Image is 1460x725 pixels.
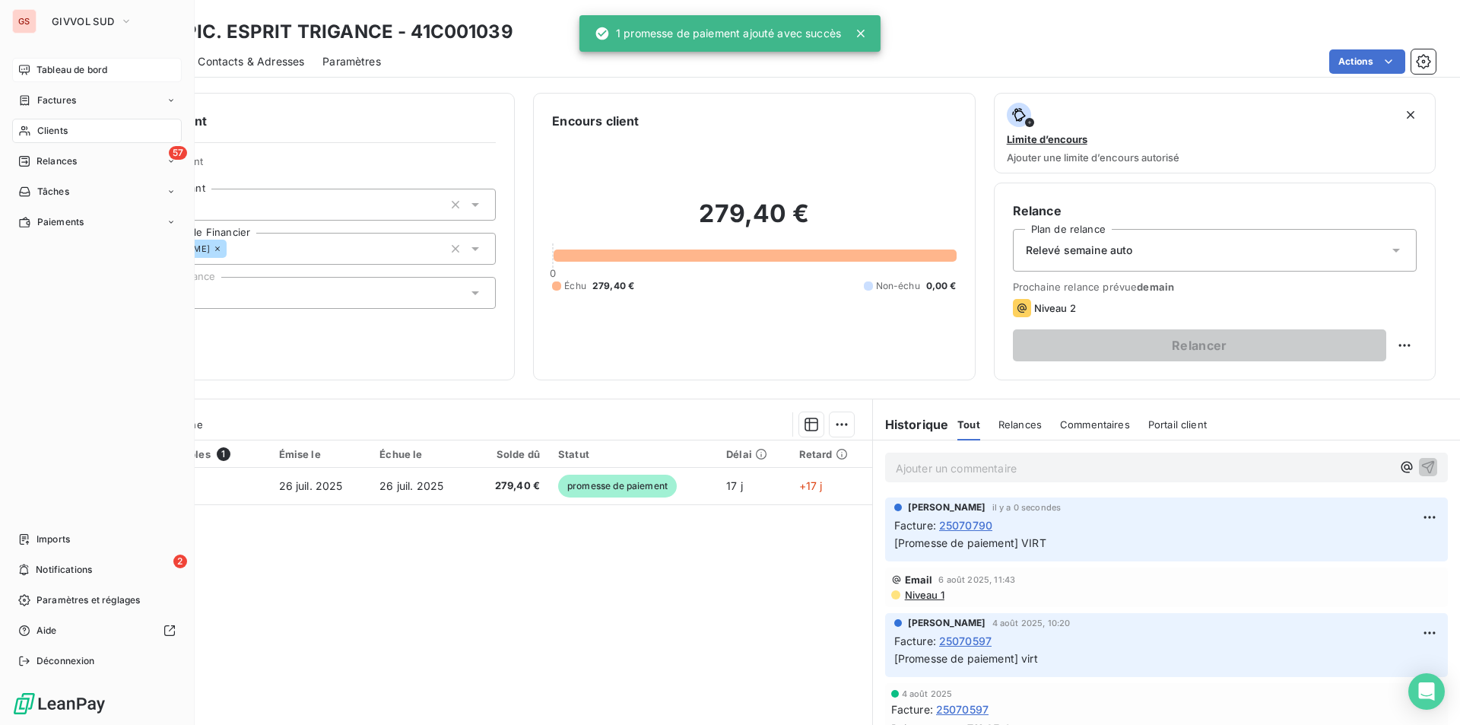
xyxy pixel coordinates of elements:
button: Actions [1329,49,1405,74]
span: Relevé semaine auto [1026,243,1133,258]
span: 25070597 [936,701,989,717]
span: Tableau de bord [36,63,107,77]
span: Clients [37,124,68,138]
span: demain [1137,281,1174,293]
h3: BIE. EPIC. ESPRIT TRIGANCE - 41C001039 [134,18,513,46]
span: Limite d’encours [1007,133,1087,145]
span: 57 [169,146,187,160]
span: Prochaine relance prévue [1013,281,1417,293]
span: 2 [173,555,187,568]
span: Notifications [36,563,92,577]
a: 57Relances [12,149,182,173]
a: Paiements [12,210,182,234]
span: [Promesse de paiement] virt [894,652,1038,665]
span: 4 août 2025, 10:20 [992,618,1071,628]
span: +17 j [799,479,823,492]
span: [PERSON_NAME] [908,501,986,514]
div: Échue le [379,448,462,460]
img: Logo LeanPay [12,692,106,716]
span: 1 [217,447,230,461]
span: Imports [36,533,70,546]
span: Ajouter une limite d’encours autorisé [1007,151,1179,164]
span: 4 août 2025 [902,689,953,698]
span: Facture : [891,701,933,717]
span: 0,00 € [926,279,957,293]
div: GS [12,9,36,33]
span: Paramètres [322,54,381,69]
span: Paramètres et réglages [36,593,140,607]
a: Aide [12,618,182,643]
button: Limite d’encoursAjouter une limite d’encours autorisé [994,93,1436,173]
span: 6 août 2025, 11:43 [938,575,1015,584]
span: Paiements [37,215,84,229]
h2: 279,40 € [552,199,956,244]
span: 0 [550,267,556,279]
span: 26 juil. 2025 [379,479,443,492]
span: 279,40 € [481,479,540,494]
a: Factures [12,88,182,113]
span: [Promesse de paiement] VIRT [894,536,1046,549]
span: il y a 0 secondes [992,503,1062,512]
span: 17 j [726,479,743,492]
span: GIVVOL SUD [52,15,114,27]
span: Relances [998,418,1042,431]
span: Facture : [894,633,936,649]
span: 25070597 [939,633,992,649]
a: Tâches [12,180,182,204]
h6: Informations client [92,112,496,130]
span: Relances [36,154,77,168]
span: Niveau 1 [903,589,944,601]
div: Délai [726,448,781,460]
span: 25070790 [939,517,992,533]
span: 279,40 € [592,279,634,293]
div: Solde dû [481,448,540,460]
span: [PERSON_NAME] [908,616,986,630]
span: Niveau 2 [1034,302,1076,314]
span: Échu [564,279,586,293]
span: Aide [36,624,57,638]
span: Tout [957,418,980,431]
span: Déconnexion [36,654,95,668]
a: Clients [12,119,182,143]
span: Factures [37,94,76,107]
span: Propriétés Client [122,155,496,176]
button: Relancer [1013,329,1386,361]
div: 1 promesse de paiement ajouté avec succès [595,20,841,47]
h6: Encours client [552,112,639,130]
h6: Historique [873,415,949,434]
div: Statut [558,448,708,460]
div: Retard [799,448,863,460]
span: Contacts & Adresses [198,54,304,69]
span: promesse de paiement [558,475,677,498]
a: Tableau de bord [12,58,182,82]
input: Ajouter une valeur [227,242,239,256]
span: Facture : [894,517,936,533]
span: Portail client [1148,418,1207,431]
a: Imports [12,527,182,552]
span: Tâches [37,185,69,199]
span: Non-échu [876,279,920,293]
span: Email [905,574,933,586]
h6: Relance [1013,202,1417,220]
div: Open Intercom Messenger [1408,673,1445,710]
span: Commentaires [1060,418,1130,431]
a: Paramètres et réglages [12,588,182,612]
div: Émise le [279,448,362,460]
span: 26 juil. 2025 [279,479,343,492]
